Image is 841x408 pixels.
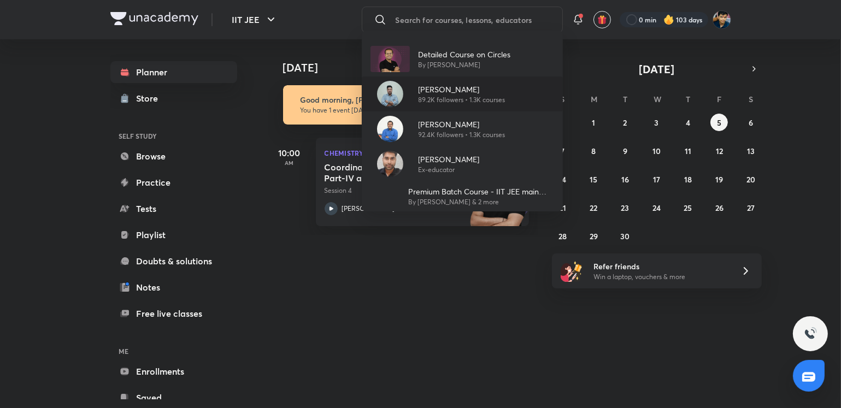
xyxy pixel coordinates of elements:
[362,42,563,76] a: AvatarDetailed Course on CirclesBy [PERSON_NAME]
[377,151,403,177] img: Avatar
[362,181,563,211] a: Premium Batch Course - IIT JEE main and Advance 2023By [PERSON_NAME] & 2 more
[419,130,505,140] p: 92.4K followers • 1.3K courses
[370,46,410,72] img: Avatar
[419,84,505,95] p: [PERSON_NAME]
[408,197,554,207] p: By [PERSON_NAME] & 2 more
[419,49,511,60] p: Detailed Course on Circles
[804,327,817,340] img: ttu
[362,76,563,111] a: Avatar[PERSON_NAME]89.2K followers • 1.3K courses
[377,81,403,107] img: Avatar
[362,146,563,181] a: Avatar[PERSON_NAME]Ex-educator
[377,116,403,142] img: Avatar
[419,60,511,70] p: By [PERSON_NAME]
[419,119,505,130] p: [PERSON_NAME]
[419,95,505,105] p: 89.2K followers • 1.3K courses
[419,165,480,175] p: Ex-educator
[419,153,480,165] p: [PERSON_NAME]
[362,111,563,146] a: Avatar[PERSON_NAME]92.4K followers • 1.3K courses
[408,186,554,197] p: Premium Batch Course - IIT JEE main and Advance 2023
